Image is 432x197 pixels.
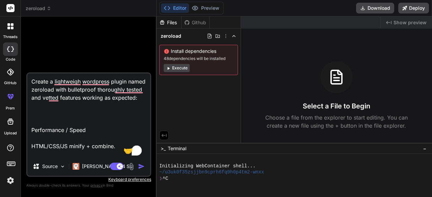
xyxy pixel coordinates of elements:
[27,73,150,157] textarea: To enrich screen reader interactions, please activate Accessibility in Grammarly extension settings
[161,145,166,152] span: >_
[6,105,15,111] label: prem
[356,3,394,13] button: Download
[398,3,429,13] button: Deploy
[261,113,412,130] p: Choose a file from the explorer to start editing. You can create a new file using the + button in...
[164,48,234,55] span: Install dependencies
[4,130,17,136] label: Upload
[157,19,181,26] div: Files
[128,163,135,170] img: attachment
[4,80,17,86] label: GitHub
[159,175,163,182] span: ❯
[164,64,190,72] button: Execute
[161,33,181,39] span: zeroload
[5,175,16,186] img: settings
[82,163,132,170] p: [PERSON_NAME] 4 S..
[423,145,427,152] span: −
[303,101,370,111] h3: Select a File to Begin
[182,19,209,26] div: Github
[161,3,189,13] button: Editor
[422,143,428,154] button: −
[6,57,15,62] label: code
[163,175,168,182] span: ^C
[42,163,58,170] p: Source
[394,19,427,26] span: Show preview
[60,164,65,169] img: Pick Models
[159,169,264,175] span: ~/u3uk0f35zsjjbn9cprh6fq9h0p4tm2-wnxx
[164,56,234,61] span: 48 dependencies will be installed
[26,177,151,182] p: Keyboard preferences
[168,145,186,152] span: Terminal
[90,183,103,187] span: privacy
[189,3,222,13] button: Preview
[26,182,151,189] p: Always double-check its answers. Your in Bind
[3,34,18,40] label: threads
[26,5,51,12] span: zeroload
[73,163,79,170] img: Claude 4 Sonnet
[138,163,145,170] img: icon
[159,163,255,169] span: Initializing WebContainer shell...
